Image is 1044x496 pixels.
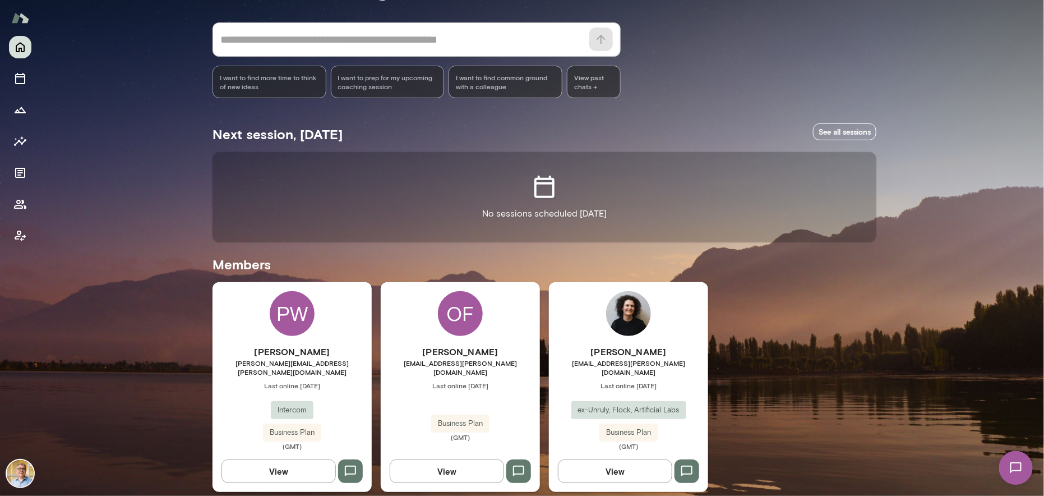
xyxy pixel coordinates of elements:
img: Deana Murfitt [606,291,651,336]
button: View [558,460,672,483]
button: Insights [9,130,31,153]
div: I want to find common ground with a colleague [449,66,562,98]
h6: [PERSON_NAME] [213,345,372,359]
button: View [390,460,504,483]
span: ex-Unruly, Flock, Artificial Labs [571,405,686,416]
h6: [PERSON_NAME] [549,345,708,359]
button: Sessions [9,67,31,90]
h5: Members [213,255,876,273]
button: Members [9,193,31,215]
p: No sessions scheduled [DATE] [482,207,607,221]
span: Last online [DATE] [381,381,540,390]
span: Business Plan [431,418,489,429]
span: Business Plan [263,427,321,438]
span: Last online [DATE] [549,381,708,390]
div: I want to prep for my upcoming coaching session [331,66,445,98]
button: Growth Plan [9,99,31,121]
button: Client app [9,224,31,247]
div: I want to find more time to think of new ideas [213,66,326,98]
div: OF [438,291,483,336]
span: Last online [DATE] [213,381,372,390]
img: Scott Bowie [7,460,34,487]
span: (GMT) [213,442,372,451]
button: View [221,460,336,483]
span: I want to find common ground with a colleague [456,73,555,91]
button: Documents [9,162,31,184]
span: [EMAIL_ADDRESS][PERSON_NAME][DOMAIN_NAME] [381,359,540,376]
button: Home [9,36,31,58]
h5: Next session, [DATE] [213,125,343,143]
a: See all sessions [813,123,876,141]
img: Mento [11,7,29,29]
span: (GMT) [381,433,540,442]
span: I want to prep for my upcoming coaching session [338,73,437,91]
span: Business Plan [599,427,658,438]
span: [EMAIL_ADDRESS][PERSON_NAME][DOMAIN_NAME] [549,359,708,376]
span: View past chats -> [567,66,621,98]
span: Intercom [271,405,313,416]
span: I want to find more time to think of new ideas [220,73,319,91]
div: PW [270,291,315,336]
span: (GMT) [549,442,708,451]
h6: [PERSON_NAME] [381,345,540,359]
span: [PERSON_NAME][EMAIL_ADDRESS][PERSON_NAME][DOMAIN_NAME] [213,359,372,376]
